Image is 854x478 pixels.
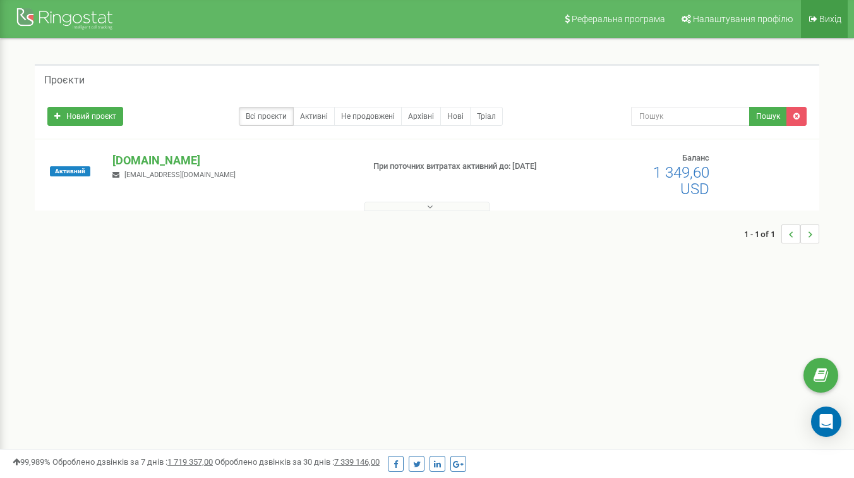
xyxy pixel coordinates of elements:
a: Новий проєкт [47,107,123,126]
u: 7 339 146,00 [334,457,380,467]
span: [EMAIL_ADDRESS][DOMAIN_NAME] [124,171,236,179]
span: 99,989% [13,457,51,467]
span: 1 349,60 USD [653,164,709,198]
nav: ... [744,212,819,256]
a: Не продовжені [334,107,402,126]
span: Активний [50,166,90,176]
a: Архівні [401,107,441,126]
p: [DOMAIN_NAME] [112,152,353,169]
span: 1 - 1 of 1 [744,224,781,243]
span: Вихід [819,14,841,24]
span: Оброблено дзвінків за 7 днів : [52,457,213,467]
h5: Проєкти [44,75,85,86]
span: Налаштування профілю [693,14,793,24]
a: Тріал [470,107,503,126]
a: Активні [293,107,335,126]
a: Всі проєкти [239,107,294,126]
span: Баланс [682,153,709,162]
span: Реферальна програма [572,14,665,24]
p: При поточних витратах активний до: [DATE] [373,161,549,173]
a: Нові [440,107,471,126]
button: Пошук [749,107,787,126]
div: Open Intercom Messenger [811,407,841,437]
input: Пошук [631,107,750,126]
span: Оброблено дзвінків за 30 днів : [215,457,380,467]
u: 1 719 357,00 [167,457,213,467]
